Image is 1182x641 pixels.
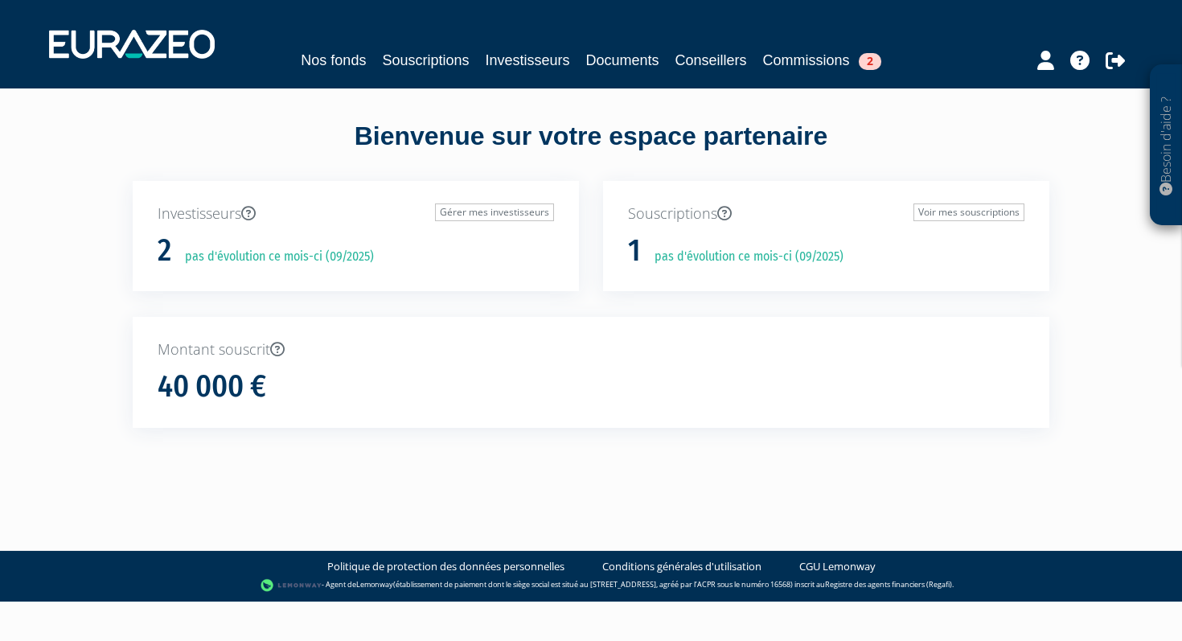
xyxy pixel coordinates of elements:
a: Nos fonds [301,49,366,72]
a: Souscriptions [382,49,469,72]
a: Gérer mes investisseurs [435,203,554,221]
div: - Agent de (établissement de paiement dont le siège social est situé au [STREET_ADDRESS], agréé p... [16,577,1166,594]
a: Voir mes souscriptions [913,203,1024,221]
img: 1732889491-logotype_eurazeo_blanc_rvb.png [49,30,215,59]
h1: 40 000 € [158,370,266,404]
p: pas d'évolution ce mois-ci (09/2025) [643,248,843,266]
a: Registre des agents financiers (Regafi) [825,579,952,590]
div: Bienvenue sur votre espace partenaire [121,118,1061,181]
img: logo-lemonway.png [261,577,322,594]
a: Investisseurs [485,49,569,72]
p: pas d'évolution ce mois-ci (09/2025) [174,248,374,266]
p: Besoin d'aide ? [1157,73,1176,218]
a: Documents [586,49,659,72]
p: Souscriptions [628,203,1024,224]
p: Montant souscrit [158,339,1024,360]
a: CGU Lemonway [799,559,876,574]
a: Politique de protection des données personnelles [327,559,564,574]
p: Investisseurs [158,203,554,224]
a: Conditions générales d'utilisation [602,559,761,574]
span: 2 [859,53,881,70]
a: Conseillers [675,49,747,72]
a: Commissions2 [763,49,881,72]
h1: 1 [628,234,641,268]
a: Lemonway [356,579,393,590]
h1: 2 [158,234,171,268]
